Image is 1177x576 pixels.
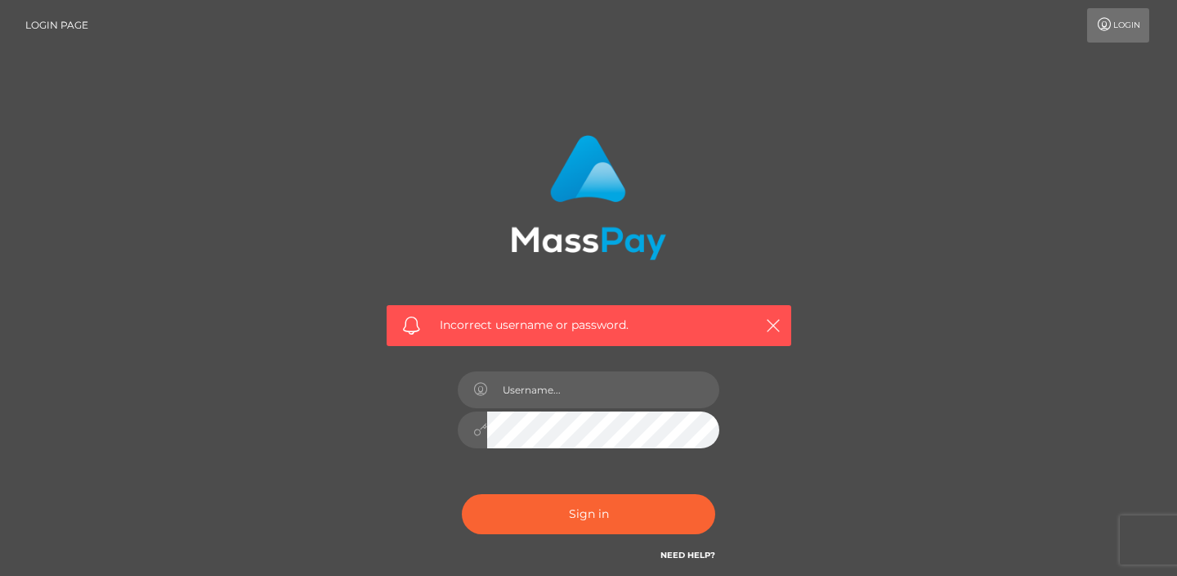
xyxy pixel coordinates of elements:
[511,135,666,260] img: MassPay Login
[25,8,88,43] a: Login Page
[1087,8,1149,43] a: Login
[660,550,715,560] a: Need Help?
[487,371,719,408] input: Username...
[440,317,738,334] span: Incorrect username or password.
[462,494,715,534] button: Sign in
